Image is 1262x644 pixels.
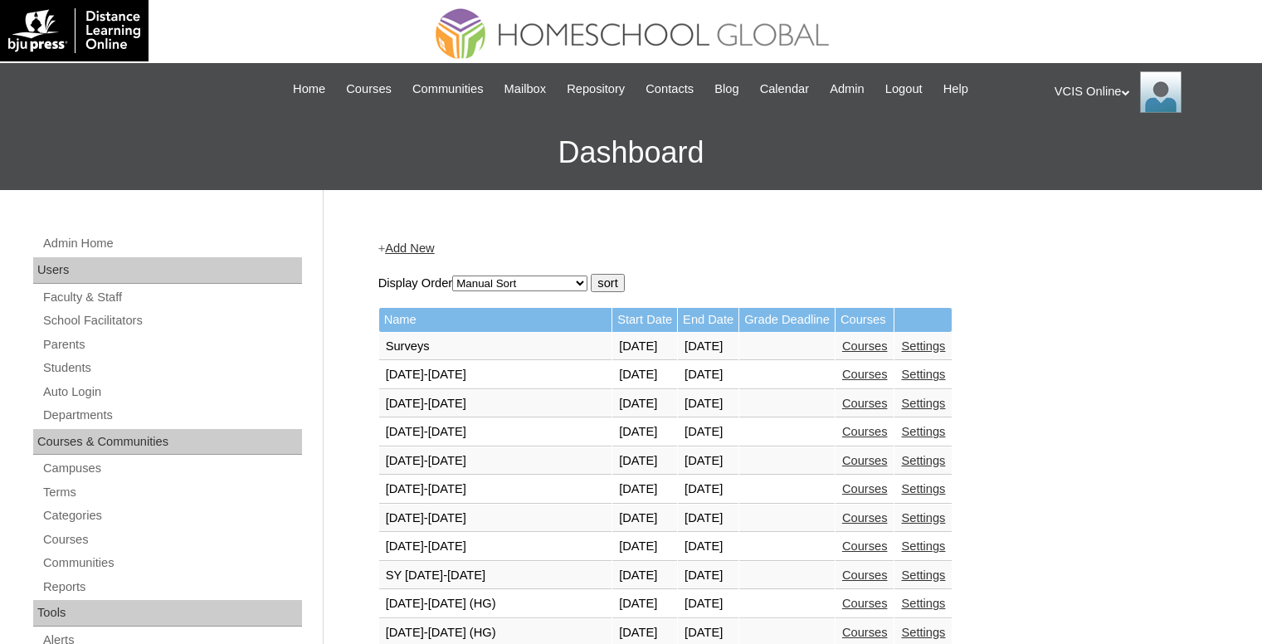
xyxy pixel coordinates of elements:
[739,308,835,332] td: Grade Deadline
[678,562,738,590] td: [DATE]
[612,590,677,618] td: [DATE]
[901,511,945,524] a: Settings
[591,274,624,292] input: sort
[877,80,931,99] a: Logout
[496,80,555,99] a: Mailbox
[379,505,612,533] td: [DATE]-[DATE]
[842,454,888,467] a: Courses
[935,80,977,99] a: Help
[412,80,484,99] span: Communities
[901,568,945,582] a: Settings
[612,308,677,332] td: Start Date
[612,447,677,476] td: [DATE]
[41,529,302,550] a: Courses
[901,397,945,410] a: Settings
[637,80,702,99] a: Contacts
[379,418,612,446] td: [DATE]-[DATE]
[678,418,738,446] td: [DATE]
[41,310,302,331] a: School Facilitators
[41,233,302,254] a: Admin Home
[901,454,945,467] a: Settings
[41,553,302,573] a: Communities
[379,333,612,361] td: Surveys
[567,80,625,99] span: Repository
[842,368,888,381] a: Courses
[842,425,888,438] a: Courses
[379,390,612,418] td: [DATE]-[DATE]
[41,458,302,479] a: Campuses
[678,505,738,533] td: [DATE]
[41,334,302,355] a: Parents
[378,274,1200,292] form: Display Order
[612,562,677,590] td: [DATE]
[379,476,612,504] td: [DATE]-[DATE]
[842,339,888,353] a: Courses
[612,333,677,361] td: [DATE]
[379,533,612,561] td: [DATE]-[DATE]
[901,626,945,639] a: Settings
[821,80,873,99] a: Admin
[379,562,612,590] td: SY [DATE]-[DATE]
[612,390,677,418] td: [DATE]
[41,577,302,598] a: Reports
[379,361,612,389] td: [DATE]-[DATE]
[678,590,738,618] td: [DATE]
[830,80,865,99] span: Admin
[842,511,888,524] a: Courses
[842,568,888,582] a: Courses
[612,505,677,533] td: [DATE]
[41,482,302,503] a: Terms
[33,429,302,456] div: Courses & Communities
[678,308,738,332] td: End Date
[842,397,888,410] a: Courses
[842,626,888,639] a: Courses
[41,287,302,308] a: Faculty & Staff
[612,533,677,561] td: [DATE]
[646,80,694,99] span: Contacts
[404,80,492,99] a: Communities
[612,476,677,504] td: [DATE]
[678,361,738,389] td: [DATE]
[901,482,945,495] a: Settings
[678,476,738,504] td: [DATE]
[760,80,809,99] span: Calendar
[714,80,738,99] span: Blog
[678,333,738,361] td: [DATE]
[678,390,738,418] td: [DATE]
[901,339,945,353] a: Settings
[33,257,302,284] div: Users
[678,447,738,476] td: [DATE]
[504,80,547,99] span: Mailbox
[8,8,140,53] img: logo-white.png
[901,425,945,438] a: Settings
[379,308,612,332] td: Name
[885,80,923,99] span: Logout
[836,308,894,332] td: Courses
[378,240,1200,257] div: +
[33,600,302,627] div: Tools
[1140,71,1182,113] img: VCIS Online Admin
[379,590,612,618] td: [DATE]-[DATE] (HG)
[41,382,302,402] a: Auto Login
[41,358,302,378] a: Students
[612,418,677,446] td: [DATE]
[385,242,434,255] a: Add New
[842,597,888,610] a: Courses
[943,80,968,99] span: Help
[842,539,888,553] a: Courses
[901,597,945,610] a: Settings
[41,505,302,526] a: Categories
[346,80,392,99] span: Courses
[1055,71,1245,113] div: VCIS Online
[612,361,677,389] td: [DATE]
[752,80,817,99] a: Calendar
[901,368,945,381] a: Settings
[293,80,325,99] span: Home
[706,80,747,99] a: Blog
[379,447,612,476] td: [DATE]-[DATE]
[41,405,302,426] a: Departments
[842,482,888,495] a: Courses
[338,80,400,99] a: Courses
[901,539,945,553] a: Settings
[285,80,334,99] a: Home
